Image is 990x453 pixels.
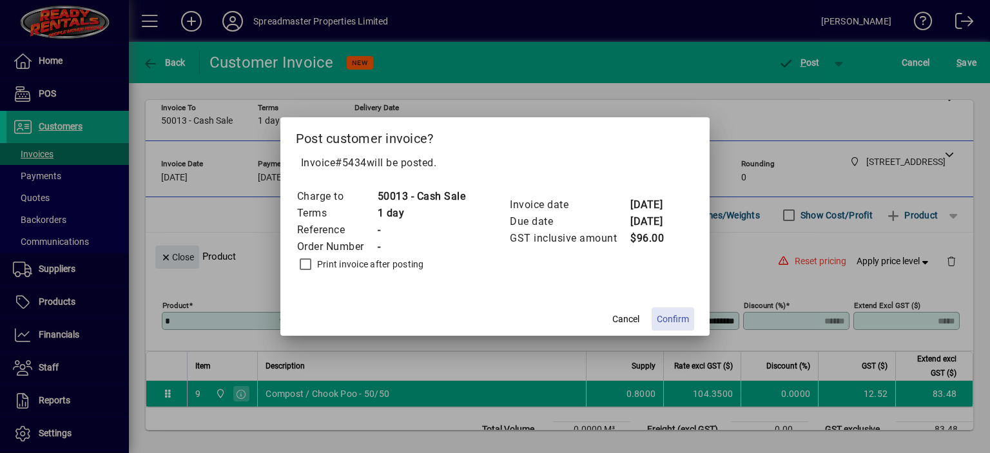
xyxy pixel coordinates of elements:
label: Print invoice after posting [315,258,424,271]
td: Order Number [296,238,377,255]
td: [DATE] [630,197,681,213]
span: Confirm [657,313,689,326]
td: Invoice date [509,197,630,213]
td: 50013 - Cash Sale [377,188,466,205]
button: Confirm [652,307,694,331]
td: - [377,222,466,238]
span: #5434 [335,157,367,169]
p: Invoice will be posted . [296,155,695,171]
span: Cancel [612,313,639,326]
h2: Post customer invoice? [280,117,710,155]
td: GST inclusive amount [509,230,630,247]
td: - [377,238,466,255]
button: Cancel [605,307,646,331]
td: 1 day [377,205,466,222]
td: Terms [296,205,377,222]
td: Charge to [296,188,377,205]
td: Reference [296,222,377,238]
td: $96.00 [630,230,681,247]
td: Due date [509,213,630,230]
td: [DATE] [630,213,681,230]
